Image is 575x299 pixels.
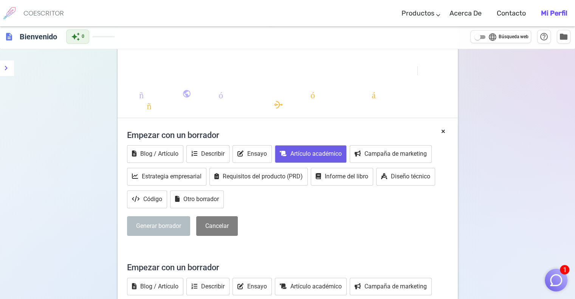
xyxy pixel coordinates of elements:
[497,2,526,25] a: Contacto
[186,278,229,296] button: Describir
[223,173,303,180] font: Requisitos del producto (PRD)
[127,168,206,186] button: Estrategia empresarial
[391,173,430,180] font: Diseño técnico
[186,55,395,64] font: formato_alinear_centrar
[140,283,178,290] font: Blog / Artículo
[232,278,272,296] button: Ensayo
[441,127,445,136] font: ×
[183,195,219,203] font: Otro borrador
[350,145,432,163] button: Campaña de marketing
[376,168,435,186] button: Diseño técnico
[350,278,432,296] button: Campaña de marketing
[563,266,567,274] font: 1
[196,216,238,236] button: Cancelar
[136,222,181,229] font: Generar borrador
[275,145,347,163] button: Artículo académico
[247,283,267,290] font: Ensayo
[541,9,567,17] font: Mi perfil
[17,29,60,44] h6: Haga clic para editar el título
[238,89,451,98] font: corrección automática alta
[441,126,445,137] button: ×
[143,195,162,203] font: Código
[311,168,373,186] button: Informe del libro
[499,34,529,39] font: Búsqueda web
[186,145,229,163] button: Describir
[449,9,482,17] font: Acerca de
[541,2,567,25] a: Mi perfil
[557,30,570,43] button: Administrar documentos
[160,68,414,77] font: formato_alinear_a_la_derecha
[201,283,225,290] font: Describir
[23,9,64,17] font: COESCRITOR
[127,145,183,163] button: Blog / Artículo
[364,150,427,157] font: Campaña de marketing
[449,2,482,25] a: Acerca de
[205,222,229,229] font: Cancelar
[325,173,368,180] font: Informe del libro
[138,100,310,109] font: añadir foto alternativa
[549,273,563,287] img: Cerrar chat
[170,191,224,208] button: Otro borrador
[201,150,225,157] font: Describir
[209,168,308,186] button: Requisitos del producto (PRD)
[539,32,549,41] span: help_outline
[537,30,551,43] button: Ayuda y atajos
[5,32,14,41] span: description
[20,32,57,41] font: Bienvenido
[559,32,568,41] span: folder
[316,100,443,109] font: borrar_barrido
[290,283,342,290] font: Artículo académico
[71,32,80,41] span: auto_awesome
[275,278,347,296] button: Artículo académico
[545,269,567,291] button: 1
[82,34,84,39] font: 0
[247,150,267,157] font: Ensayo
[127,263,219,272] font: Empezar con un borrador
[140,150,178,157] font: Blog / Artículo
[232,145,272,163] button: Ensayo
[364,283,427,290] font: Campaña de marketing
[401,2,434,25] a: Productos
[127,278,183,296] button: Blog / Artículo
[401,9,434,17] font: Productos
[497,9,526,17] font: Contacto
[259,78,409,87] font: copia de contenido
[127,216,190,236] button: Generar borrador
[488,33,497,42] span: language
[172,78,254,87] font: descargar
[127,130,219,140] font: Empezar con un borrador
[127,191,167,208] button: Código
[290,150,342,157] font: Artículo académico
[130,89,232,98] font: añadir publicación
[142,173,201,180] font: Estrategia empresarial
